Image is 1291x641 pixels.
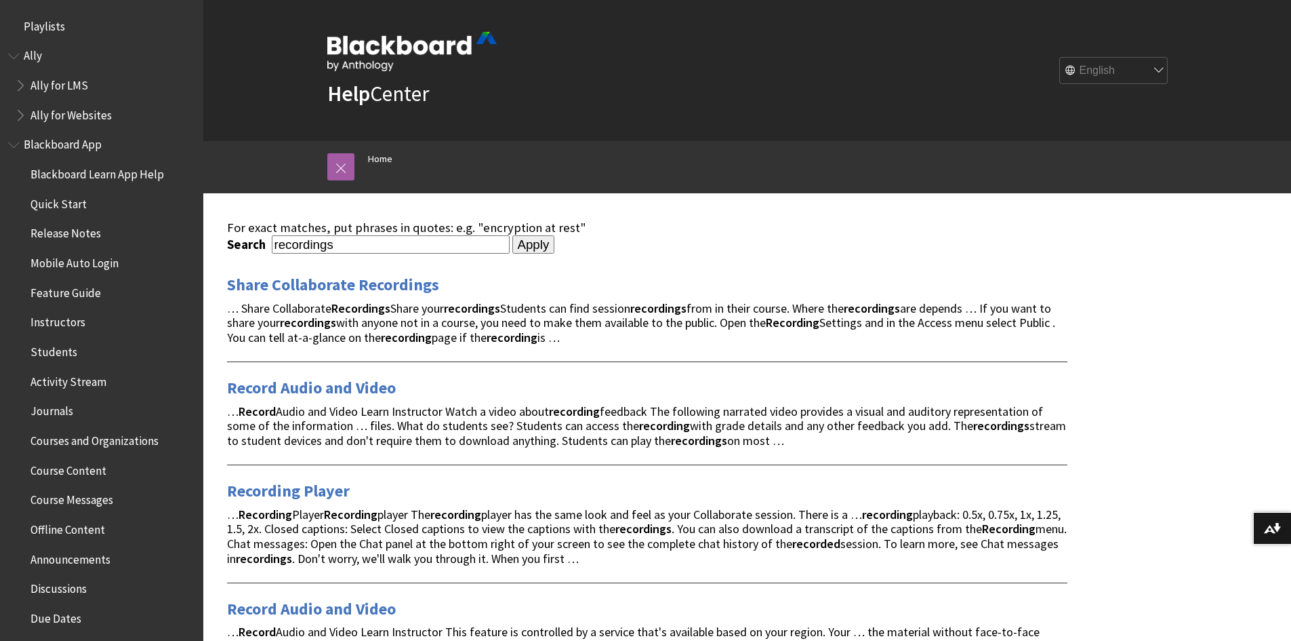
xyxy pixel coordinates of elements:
strong: recordings [280,315,336,330]
strong: recordings [444,300,500,316]
div: For exact matches, put phrases in quotes: e.g. "encryption at rest" [227,220,1067,235]
a: Share Collaborate Recordings [227,274,439,296]
span: Ally for LMS [30,74,88,92]
span: … Player player The player has the same look and feel as your Collaborate session. There is a … p... [227,507,1067,566]
span: Course Messages [30,489,113,507]
span: Journals [30,400,73,419]
strong: recordings [973,418,1029,433]
span: Courses and Organizations [30,429,159,448]
strong: recording [487,330,537,345]
a: Recording Player [227,480,350,502]
a: Home [368,151,392,168]
strong: Recording [324,507,377,522]
strong: Record [239,404,276,419]
img: Blackboard by Anthology [327,32,497,71]
strong: Recording [239,507,292,522]
span: Activity Stream [30,370,106,389]
span: Mobile Auto Login [30,252,119,270]
span: Blackboard App [24,134,102,152]
span: Course Content [30,459,106,478]
span: Due Dates [30,607,81,625]
strong: recordings [671,433,727,448]
strong: Help [327,80,370,107]
span: … Share Collaborate Share your Students can find session from in their course. Where the are depe... [227,300,1055,346]
strong: recordings [236,551,292,566]
strong: recording [430,507,481,522]
a: HelpCenter [327,80,429,107]
span: Offline Content [30,518,105,537]
span: Feature Guide [30,281,101,300]
span: … Audio and Video Learn Instructor Watch a video about feedback The following narrated video prov... [227,404,1066,449]
span: Release Notes [30,222,101,241]
a: Record Audio and Video [227,598,396,620]
span: Students [30,341,77,359]
strong: Recording [766,315,819,330]
strong: Record [239,624,276,640]
strong: recorded [792,536,840,551]
span: Announcements [30,548,110,566]
select: Site Language Selector [1060,58,1168,85]
span: Ally for Websites [30,104,112,122]
span: Ally [24,45,42,63]
input: Apply [512,235,555,254]
strong: recording [639,418,690,433]
span: Instructors [30,311,85,330]
strong: recordings [615,521,672,537]
strong: Recording [982,521,1036,537]
strong: recording [381,330,432,345]
strong: recording [549,404,600,419]
a: Record Audio and Video [227,377,396,399]
span: Discussions [30,577,87,596]
nav: Book outline for Anthology Ally Help [8,45,195,127]
span: Blackboard Learn App Help [30,163,164,181]
strong: Recordings [331,300,390,316]
span: Playlists [24,15,65,33]
strong: recordings [630,300,687,316]
strong: recordings [844,300,900,316]
nav: Book outline for Playlists [8,15,195,38]
label: Search [227,237,269,252]
strong: recording [862,507,913,522]
span: Quick Start [30,193,87,211]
